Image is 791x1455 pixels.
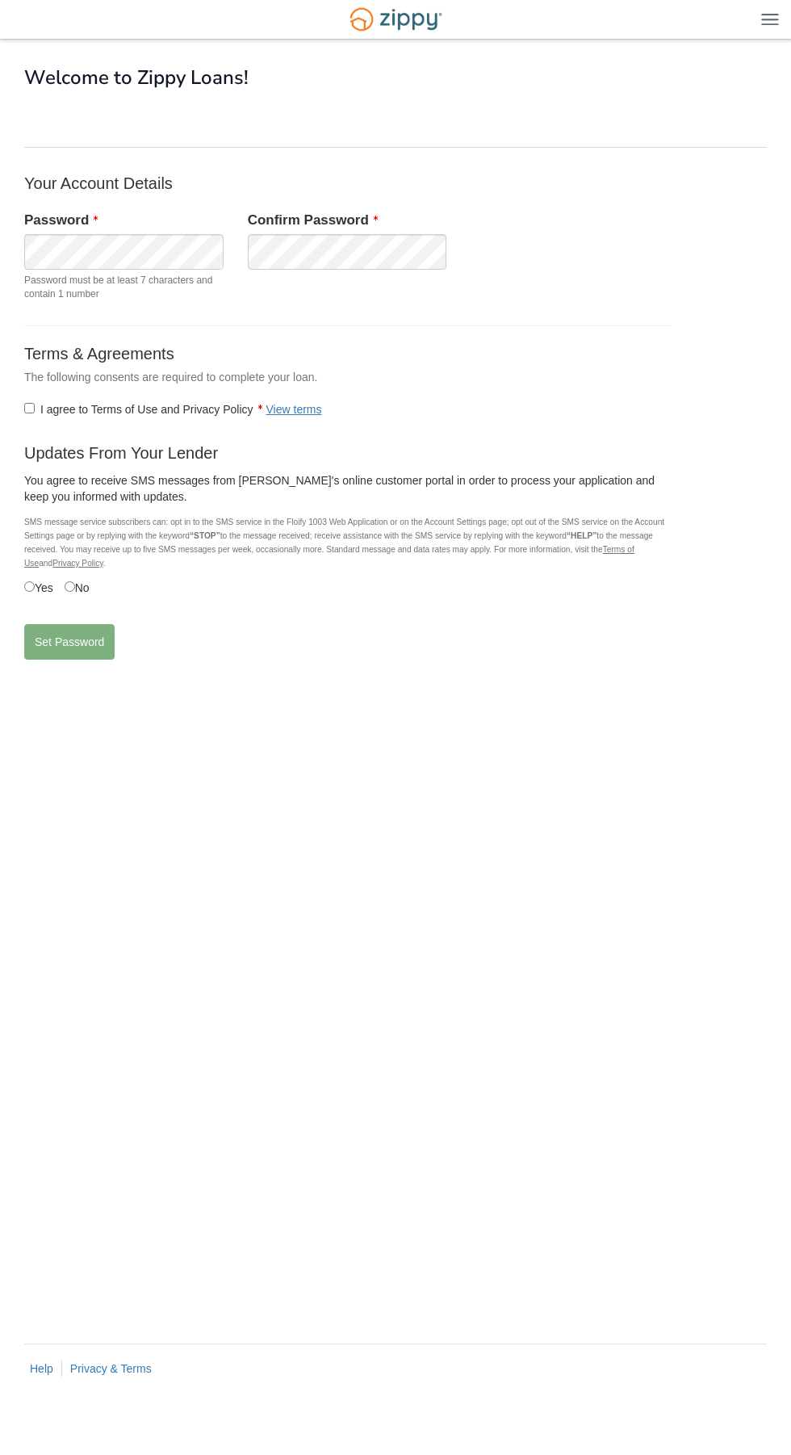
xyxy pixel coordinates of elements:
label: I agree to Terms of Use and Privacy Policy [24,401,322,417]
label: No [65,578,90,596]
a: View terms [266,403,322,416]
input: I agree to Terms of Use and Privacy PolicyView terms [24,403,35,413]
input: Yes [24,581,35,592]
img: Mobile Dropdown Menu [761,13,779,25]
button: Set Password [24,624,115,660]
p: Updates From Your Lender [24,442,670,464]
b: “STOP” [190,531,220,540]
input: Verify Password [248,234,447,270]
a: Privacy Policy [52,559,103,568]
p: The following consents are required to complete your loan. [24,369,670,385]
h1: Welcome to Zippy Loans! [24,67,767,88]
p: Terms & Agreements [24,342,670,365]
b: “HELP” [567,531,596,540]
label: Yes [24,578,53,596]
a: Privacy & Terms [70,1362,152,1375]
a: Terms of Use [24,545,634,568]
div: You agree to receive SMS messages from [PERSON_NAME]'s online customer portal in order to process... [24,472,670,511]
input: No [65,581,75,592]
label: Password [24,211,98,230]
span: Password must be at least 7 characters and contain 1 number [24,274,224,301]
p: Your Account Details [24,172,670,195]
label: Confirm Password [248,211,378,230]
small: SMS message service subscribers can: opt in to the SMS service in the Floify 1003 Web Application... [24,518,664,568]
a: Help [30,1362,53,1375]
